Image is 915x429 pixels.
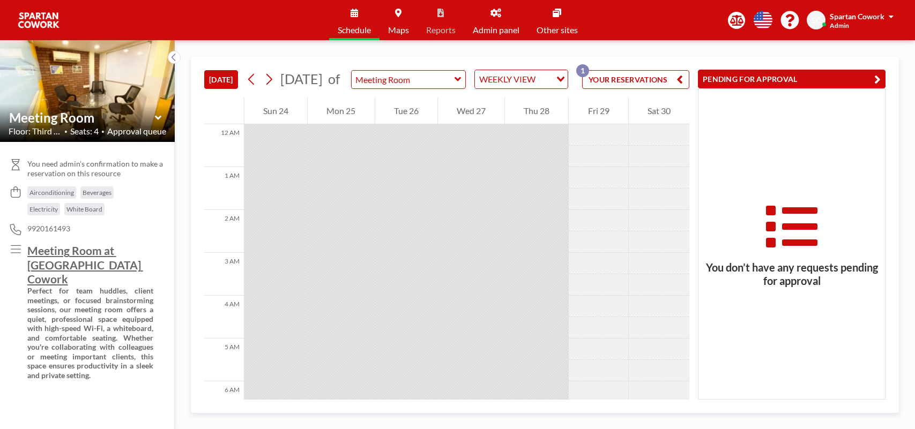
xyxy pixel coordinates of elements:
input: Meeting Room [9,110,155,125]
button: [DATE] [204,70,238,89]
div: Fri 29 [569,97,628,124]
div: Sun 24 [244,97,307,124]
span: Other sites [537,26,578,34]
div: Thu 28 [505,97,568,124]
input: Meeting Room [352,71,455,88]
span: Reports [426,26,456,34]
div: 2 AM [204,210,244,253]
div: 4 AM [204,296,244,338]
span: Approval queue [107,126,166,137]
div: Mon 25 [308,97,374,124]
input: Search for option [539,72,550,86]
span: of [328,71,340,87]
span: Schedule [338,26,371,34]
u: Meeting Room at [GEOGRAPHIC_DATA] Cowork [27,244,143,285]
button: PENDING FOR APPROVAL [698,70,886,88]
button: YOUR RESERVATIONS1 [582,70,689,89]
div: Sat 30 [629,97,689,124]
strong: Perfect for team huddles, client meetings, or focused brainstorming sessions, our meeting room of... [27,286,155,380]
div: Wed 27 [438,97,504,124]
p: 1 [576,64,589,77]
div: Search for option [475,70,568,88]
span: You need admin's confirmation to make a reservation on this resource [27,159,166,178]
span: • [64,128,68,135]
div: 1 AM [204,167,244,210]
div: 12 AM [204,124,244,167]
div: 5 AM [204,338,244,381]
span: SC [812,16,821,25]
span: [DATE] [280,71,323,87]
span: WEEKLY VIEW [477,72,538,86]
span: 9920161493 [27,224,70,234]
div: 6 AM [204,381,244,424]
img: organization-logo [17,10,60,31]
span: Airconditioning [29,189,74,197]
span: Admin [830,21,849,29]
span: Floor: Third Flo... [9,126,62,137]
span: Spartan Cowork [830,12,884,21]
div: Tue 26 [375,97,437,124]
span: Seats: 4 [70,126,99,137]
span: • [101,128,105,135]
span: Beverages [83,189,111,197]
span: Maps [388,26,409,34]
span: Electricity [29,205,58,213]
div: 3 AM [204,253,244,296]
h3: You don’t have any requests pending for approval [698,261,885,288]
span: Admin panel [473,26,519,34]
span: White Board [66,205,102,213]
